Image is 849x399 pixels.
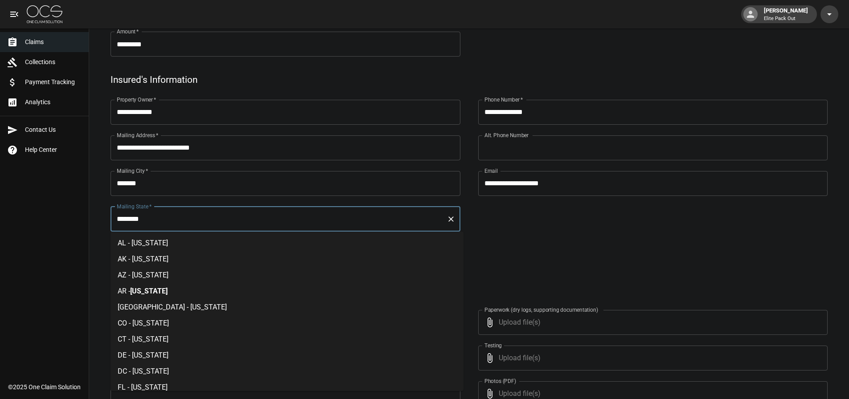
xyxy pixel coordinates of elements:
[25,57,82,67] span: Collections
[499,346,804,370] span: Upload file(s)
[25,37,82,47] span: Claims
[118,367,169,375] span: DC - [US_STATE]
[499,310,804,335] span: Upload file(s)
[25,145,82,155] span: Help Center
[118,335,168,343] span: CT - [US_STATE]
[484,306,598,313] label: Paperwork (dry logs, supporting documentation)
[484,131,529,139] label: Alt. Phone Number
[118,255,168,263] span: AK - [US_STATE]
[25,98,82,107] span: Analytics
[117,167,148,175] label: Mailing City
[8,383,81,391] div: © 2025 One Claim Solution
[760,6,812,22] div: [PERSON_NAME]
[764,15,808,23] p: Elite Pack Out
[118,383,168,391] span: FL - [US_STATE]
[484,377,516,385] label: Photos (PDF)
[25,77,82,87] span: Payment Tracking
[5,5,23,23] button: open drawer
[25,125,82,134] span: Contact Us
[484,96,523,103] label: Phone Number
[117,203,152,210] label: Mailing State
[445,213,457,225] button: Clear
[118,239,168,247] span: AL - [US_STATE]
[118,271,168,279] span: AZ - [US_STATE]
[118,303,227,311] span: [GEOGRAPHIC_DATA] - [US_STATE]
[117,96,156,103] label: Property Owner
[118,287,130,295] span: AR -
[484,342,502,349] label: Testing
[130,287,168,295] span: [US_STATE]
[117,28,139,35] label: Amount
[117,131,158,139] label: Mailing Address
[484,167,498,175] label: Email
[118,319,169,327] span: CO - [US_STATE]
[118,351,168,359] span: DE - [US_STATE]
[27,5,62,23] img: ocs-logo-white-transparent.png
